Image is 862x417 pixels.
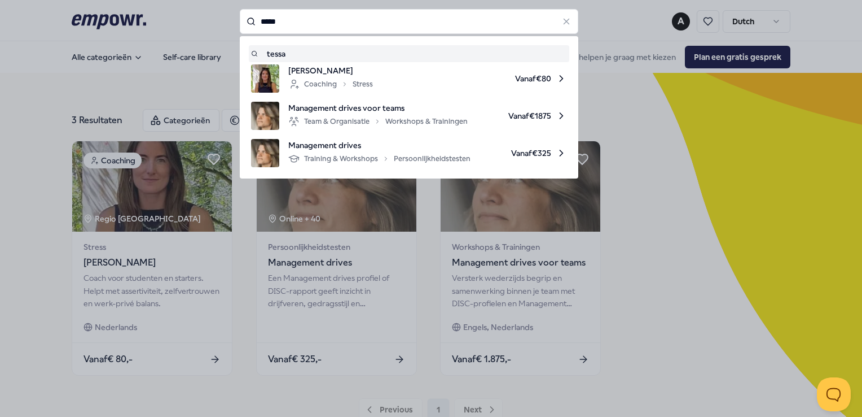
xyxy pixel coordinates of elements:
a: product imageManagement drives voor teamsTeam & OrganisatieWorkshops & TrainingenVanaf€1875 [251,102,567,130]
a: product imageManagement drivesTraining & WorkshopsPersoonlijkheidstestenVanaf€325 [251,139,567,167]
span: Management drives voor teams [288,102,468,114]
img: product image [251,102,279,130]
div: Coaching Stress [288,77,373,91]
a: product image[PERSON_NAME]CoachingStressVanaf€80 [251,64,567,93]
div: Training & Workshops Persoonlijkheidstesten [288,152,470,166]
img: product image [251,64,279,93]
iframe: Help Scout Beacon - Open [817,377,851,411]
input: Search for products, categories or subcategories [240,9,578,34]
span: Management drives [288,139,470,151]
a: tessa [251,47,567,60]
span: [PERSON_NAME] [288,64,373,77]
span: Vanaf € 80 [382,64,567,93]
span: Vanaf € 325 [480,139,567,167]
span: Vanaf € 1875 [477,102,567,130]
img: product image [251,139,279,167]
div: Team & Organisatie Workshops & Trainingen [288,115,468,128]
